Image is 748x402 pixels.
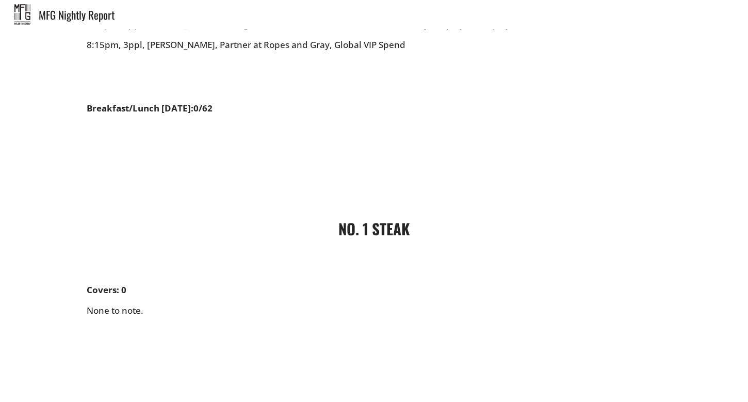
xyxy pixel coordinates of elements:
strong: NO. 1 STEAK [338,217,410,239]
div: MFG Nightly Report [39,9,748,20]
strong: Covers: 0 [87,284,126,296]
strong: Breakfast/Lunch [DATE]: [87,102,193,114]
strong: 0/62 [193,102,213,114]
div: None to note. [87,285,661,369]
img: mfg_nightly.jpeg [14,4,30,25]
